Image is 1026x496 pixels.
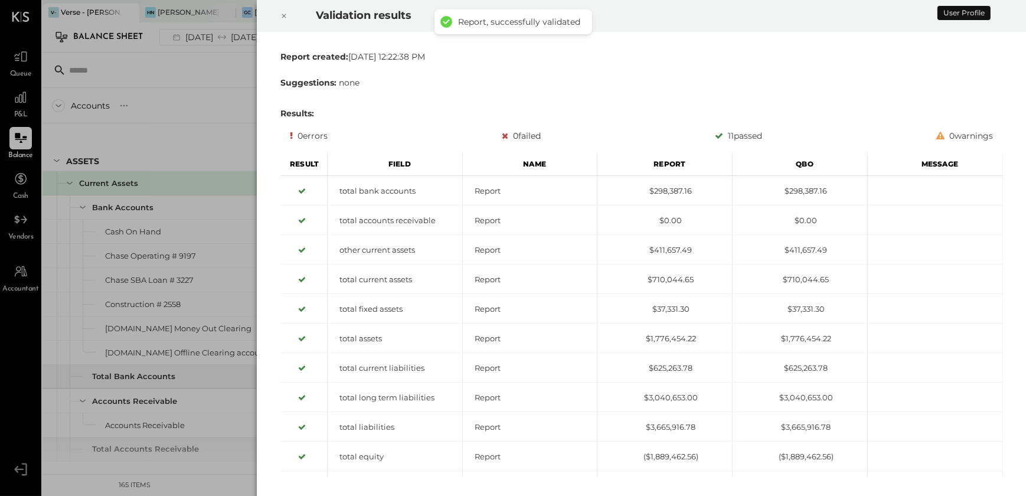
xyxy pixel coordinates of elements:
[339,77,360,88] span: none
[462,244,597,256] div: Report
[328,244,462,256] div: other current assets
[733,363,867,374] div: $625,263.78
[733,422,867,433] div: $3,665,916.78
[597,274,732,285] div: $710,044.65
[936,129,993,143] div: 0 warnings
[597,304,732,315] div: $37,331.30
[328,215,462,226] div: total accounts receivable
[328,451,462,462] div: total equity
[462,304,597,315] div: Report
[733,392,867,403] div: $3,040,653.00
[597,244,732,256] div: $411,657.49
[462,392,597,403] div: Report
[462,333,597,344] div: Report
[733,274,867,285] div: $710,044.65
[462,152,597,176] div: Name
[328,185,462,197] div: total bank accounts
[462,451,597,462] div: Report
[280,51,348,62] b: Report created:
[715,129,762,143] div: 11 passed
[280,51,1003,63] div: [DATE] 12:22:38 PM
[867,152,1002,176] div: Message
[328,274,462,285] div: total current assets
[733,304,867,315] div: $37,331.30
[597,451,732,462] div: ($1,889,462.56)
[290,129,328,143] div: 0 errors
[316,1,884,30] h2: Validation results
[597,422,732,433] div: $3,665,916.78
[280,77,336,88] b: Suggestions:
[733,451,867,462] div: ($1,889,462.56)
[462,363,597,374] div: Report
[733,244,867,256] div: $411,657.49
[328,422,462,433] div: total liabilities
[597,333,732,344] div: $1,776,454.22
[458,17,580,27] div: Report, successfully validated
[733,185,867,197] div: $298,387.16
[462,215,597,226] div: Report
[502,129,541,143] div: 0 failed
[597,185,732,197] div: $298,387.16
[328,333,462,344] div: total assets
[280,108,314,119] b: Results:
[328,152,463,176] div: Field
[597,363,732,374] div: $625,263.78
[733,215,867,226] div: $0.00
[462,185,597,197] div: Report
[597,215,732,226] div: $0.00
[328,363,462,374] div: total current liabilities
[937,6,991,20] div: User Profile
[597,392,732,403] div: $3,040,653.00
[597,152,733,176] div: Report
[462,274,597,285] div: Report
[733,333,867,344] div: $1,776,454.22
[280,152,328,176] div: Result
[462,422,597,433] div: Report
[733,152,868,176] div: Qbo
[328,392,462,403] div: total long term liabilities
[328,304,462,315] div: total fixed assets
